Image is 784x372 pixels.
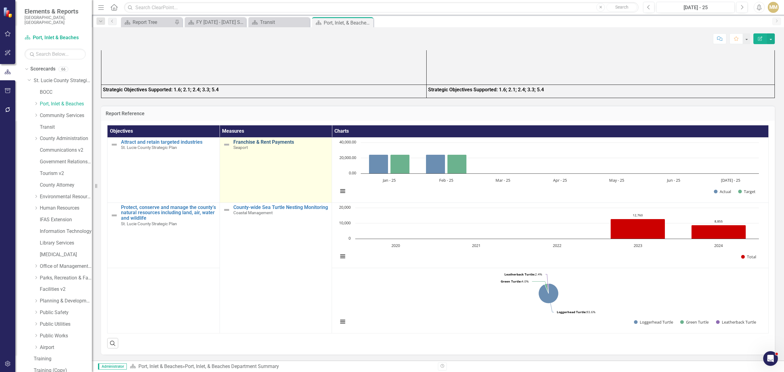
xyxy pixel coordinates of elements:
[40,275,92,282] a: Parks, Recreation & Facilities Department
[233,145,248,150] span: Seaport
[714,219,723,223] text: 8,855
[40,112,92,119] a: Community Services
[557,310,586,314] tspan: Loggerhead Turtle:
[747,254,756,260] text: Total
[557,310,595,314] text: 93.6%
[40,298,92,305] a: Planning & Development Services
[338,187,347,195] button: View chart menu, Chart
[24,8,86,15] span: Elements & Reports
[40,170,92,177] a: Tourism v2
[716,320,756,325] button: Show Leatherback Turtle
[714,189,731,194] button: Show Actual
[447,154,467,173] path: Feb - 25, 24,314.82. Target.
[121,145,177,150] span: St. Lucie County Strategic Plan
[40,344,92,351] a: Airport
[553,177,567,183] text: Apr - 25
[130,363,433,370] div: »
[186,18,244,26] a: FY [DATE] - [DATE] Strategic Plan
[121,221,177,226] span: St. Lucie County Strategic Plan
[233,210,273,215] span: Coastal Management
[121,205,217,221] a: Protect, conserve and manage the county’s natural resources including land, air, water and wildlife
[196,18,244,26] div: FY [DATE] - [DATE] Strategic Plan
[611,219,665,239] path: 2023, 12,760. Total.
[40,135,92,142] a: County Administration
[722,319,756,325] text: Leatherback Turtle
[40,193,92,200] a: Environmental Resources
[233,205,329,210] a: County-wide Sea Turtle Nesting Monitoring
[339,220,351,226] text: 10,000
[40,240,92,247] a: Library Services
[40,89,92,96] a: BOCC
[721,177,740,183] text: [DATE] - 25
[369,142,731,174] g: Actual, bar series 1 of 2 with 7 bars.
[439,177,453,183] text: Feb - 25
[40,182,92,189] a: County Attorney
[335,205,765,266] div: Chart. Highcharts interactive chart.
[720,189,731,194] text: Actual
[768,2,779,13] button: MM
[504,272,542,276] text: 2.4%
[40,205,92,212] a: Human Resources
[634,243,642,248] text: 2023
[40,216,92,223] a: IFAS Extension
[250,18,308,26] a: Transit
[640,319,673,325] text: Loggerhead Turtle
[666,177,680,183] text: Jun - 25
[324,19,372,27] div: Port, Inlet, & Beaches Department Summary
[539,283,559,303] path: Loggerhead Turtle, 8,288.
[609,177,624,183] text: May - 25
[349,235,351,241] text: 0
[40,309,92,316] a: Public Safety
[223,206,230,214] img: Not Defined
[103,87,219,93] strong: Strategic Objectives Supported: 1.6; 2.1; 2.4; 3.3; 5.4
[390,154,410,173] path: Jan - 25, 24,314.82. Target.
[106,111,770,116] h3: Report Reference
[138,363,183,369] a: Port, Inlet & Beaches
[714,243,723,248] text: 2024
[428,87,544,93] strong: Strategic Objectives Supported: 1.6; 2.1; 2.4; 3.3; 5.4
[504,272,535,276] tspan: Leatherback Turtle:
[338,252,347,261] button: View chart menu, Chart
[692,225,746,239] path: 2024, 8,855. Total.
[656,2,735,13] button: [DATE] - 25
[40,124,92,131] a: Transit
[501,279,522,283] tspan: Green Turtle:
[40,263,92,270] a: Office of Management & Budget
[24,49,86,59] input: Search Below...
[391,243,400,248] text: 2020
[349,170,356,176] text: 0.00
[40,332,92,340] a: Public Works
[40,158,92,165] a: Government Relations v2
[185,363,279,369] div: Port, Inlet, & Beaches Department Summary
[633,213,643,217] text: 12,760
[545,284,549,294] path: Green Turtle, 354.
[34,355,92,363] a: Training
[335,270,762,331] svg: Interactive chart
[40,251,92,258] a: [MEDICAL_DATA]
[40,147,92,154] a: Communications v2
[260,18,308,26] div: Transit
[220,203,332,333] td: Double-Click to Edit Right Click for Context Menu
[547,283,549,293] path: Leatherback Turtle, 213.
[223,141,230,148] img: Not Defined
[390,142,731,174] g: Target, bar series 2 of 2 with 7 bars.
[738,189,756,194] button: Show Target
[107,137,220,203] td: Double-Click to Edit Right Click for Context Menu
[335,205,762,266] svg: Interactive chart
[24,34,86,41] a: Port, Inlet & Beaches
[3,7,14,17] img: ClearPoint Strategy
[338,317,347,326] button: View chart menu, Chart
[34,77,92,84] a: St. Lucie County Strategic Plan
[233,139,329,145] a: Franchise & Rent Payments
[339,155,356,160] text: 20,000.00
[124,2,639,13] input: Search ClearPoint...
[111,212,118,219] img: Not Defined
[382,177,396,183] text: Jan - 25
[30,66,55,73] a: Scorecards
[40,286,92,293] a: Facilities v2
[501,279,529,283] text: 4.0%
[658,4,733,11] div: [DATE] - 25
[472,243,481,248] text: 2021
[744,189,756,194] text: Target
